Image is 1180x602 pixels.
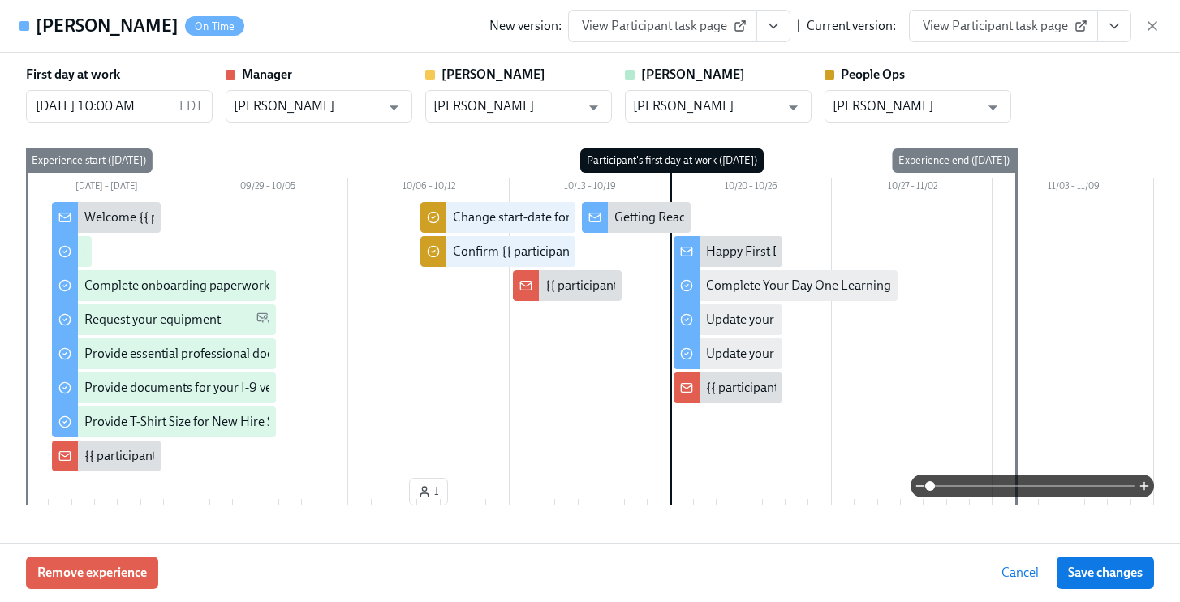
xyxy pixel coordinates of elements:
label: First day at work [26,66,120,84]
div: | [797,17,800,35]
button: Open [781,95,806,120]
strong: [PERSON_NAME] [641,67,745,82]
div: 10/20 – 10/26 [670,178,832,199]
div: 10/06 – 10/12 [348,178,510,199]
div: Complete your background check in Checkr [84,243,325,260]
div: Complete onboarding paperwork in [GEOGRAPHIC_DATA] [84,277,412,295]
div: Provide T-Shirt Size for New Hire Swag [84,413,297,431]
strong: [PERSON_NAME] [441,67,545,82]
div: Welcome {{ participant.firstName }}! [84,209,286,226]
div: Update your Email Signature [706,345,864,363]
button: View task page [1097,10,1131,42]
div: Confirm {{ participant.fullName }}'s background check passed [453,243,795,260]
button: Open [581,95,606,120]
h4: [PERSON_NAME] [36,14,179,38]
p: EDT [179,97,203,115]
div: Change start-date for {{ participant.fullName }} [453,209,713,226]
span: Personal Email [256,311,269,329]
span: View Participant task page [582,18,743,34]
span: Save changes [1068,565,1143,581]
div: Update your Linkedin profile [706,311,864,329]
div: 10/27 – 11/02 [832,178,993,199]
div: Current version: [807,17,896,35]
a: View Participant task page [909,10,1098,42]
span: Remove experience [37,565,147,581]
button: Cancel [990,557,1050,589]
div: {{ participant.firstName }} starts [DATE]! [706,379,928,397]
div: Complete Your Day One Learning Path [706,277,919,295]
div: 11/03 – 11/09 [993,178,1154,199]
div: [DATE] – [DATE] [26,178,187,199]
button: Save changes [1057,557,1154,589]
span: Cancel [1001,565,1039,581]
div: New version: [489,17,562,35]
strong: Manager [242,67,292,82]
div: Experience end ([DATE]) [892,148,1016,173]
div: 09/29 – 10/05 [187,178,349,199]
span: View Participant task page [923,18,1084,34]
button: Remove experience [26,557,158,589]
div: Request your equipment [84,311,221,329]
div: Provide essential professional documentation [84,345,338,363]
button: Open [381,95,407,120]
div: {{ participant.fullName }} starts in a week 🎉 [545,277,790,295]
span: On Time [185,20,244,32]
a: View Participant task page [568,10,757,42]
button: Open [980,95,1006,120]
div: Getting Ready for Onboarding [614,209,782,226]
div: Experience start ([DATE]) [25,148,153,173]
strong: People Ops [841,67,905,82]
div: Provide documents for your I-9 verification [84,379,321,397]
div: 10/13 – 10/19 [510,178,671,199]
div: Participant's first day at work ([DATE]) [580,148,764,173]
div: Happy First Day {{ participant.firstName }}! [706,243,944,260]
div: {{ participant.fullName }} Starting! [84,447,274,465]
button: View task page [756,10,790,42]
